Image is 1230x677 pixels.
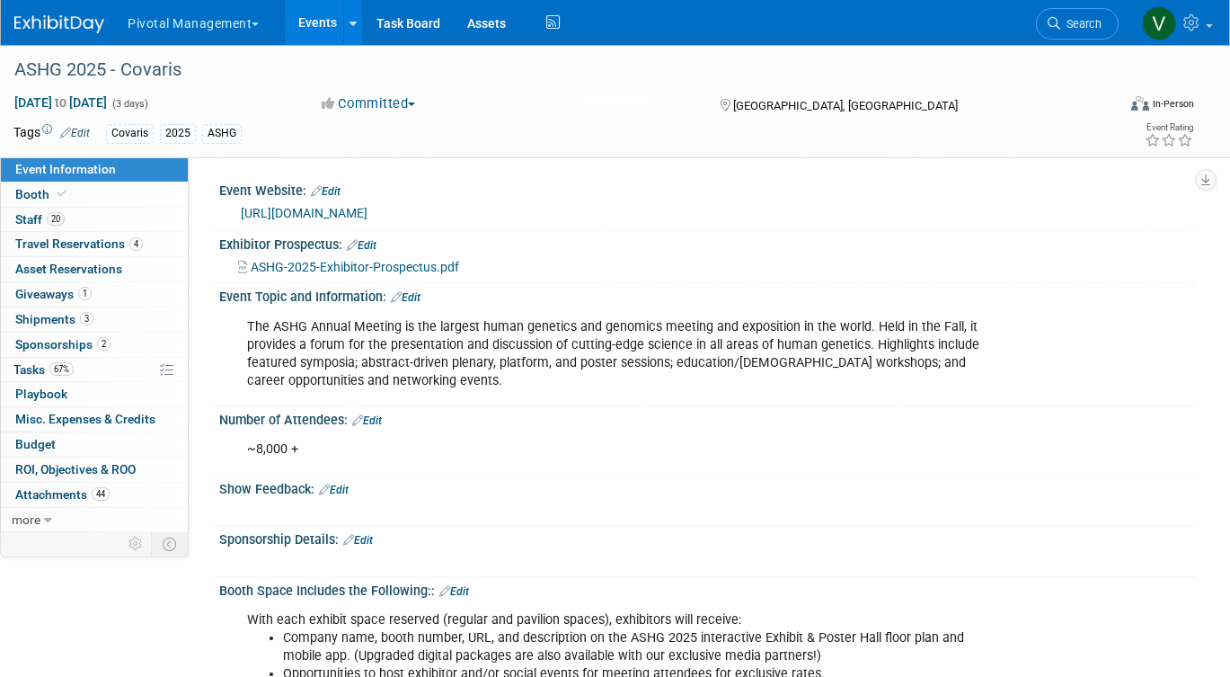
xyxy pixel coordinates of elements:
div: ASHG 2025 - Covaris [8,54,1093,86]
span: 1 [78,287,92,300]
a: Edit [319,484,349,496]
a: Booth [1,183,188,207]
span: 44 [92,487,110,501]
div: ~8,000 + [234,432,1004,468]
a: Edit [347,239,376,252]
div: Sponsorship Details: [219,526,1194,549]
span: 4 [129,237,143,251]
a: Sponsorships2 [1,333,188,357]
span: Shipments [15,312,93,326]
span: Sponsorships [15,337,111,352]
span: 2 [97,337,111,351]
a: Budget [1,432,188,457]
div: Exhibitor Prospectus: [219,231,1194,254]
span: Budget [15,437,56,451]
a: ASHG-2025-Exhibitor-Prospectus.pdf [238,260,459,274]
img: Valerie Weld [1142,6,1176,40]
a: Attachments44 [1,483,188,507]
span: Attachments [15,487,110,502]
span: more [12,512,40,527]
a: Edit [391,291,420,304]
img: ExhibitDay [14,15,104,33]
a: more [1,508,188,532]
div: Event Topic and Information: [219,283,1194,307]
span: 20 [47,212,65,226]
span: Booth [15,187,70,201]
a: Tasks67% [1,358,188,382]
span: Giveaways [15,287,92,301]
a: Giveaways1 [1,282,188,307]
a: Edit [439,585,469,598]
div: Number of Attendees: [219,406,1194,430]
a: Edit [311,185,341,198]
span: Asset Reservations [15,262,122,276]
span: 3 [80,312,93,325]
span: ROI, Objectives & ROO [15,462,136,477]
span: ASHG-2025-Exhibitor-Prospectus.pdf [251,260,459,274]
i: Booth reservation complete [58,189,66,199]
a: Search [1036,8,1119,40]
span: Travel Reservations [15,236,143,251]
td: Toggle Event Tabs [152,532,189,556]
img: Format-Inperson.png [1131,96,1149,111]
div: Event Rating [1145,123,1193,132]
a: Playbook [1,382,188,406]
div: 2025 [160,124,196,143]
li: Company name, booth number, URL, and description on the ASHG 2025 interactive Exhibit & Poster Ha... [283,629,994,665]
div: ASHG [202,124,242,143]
td: Personalize Event Tab Strip [120,532,152,556]
span: [GEOGRAPHIC_DATA], [GEOGRAPHIC_DATA] [733,99,958,112]
div: Booth Space Includes the Following:: [219,577,1194,601]
button: Committed [315,94,422,113]
a: Edit [352,414,382,427]
a: [URL][DOMAIN_NAME] [241,206,367,220]
span: 67% [49,362,74,376]
span: Misc. Expenses & Credits [15,412,155,426]
span: Staff [15,212,65,227]
a: Staff20 [1,208,188,232]
div: In-Person [1152,97,1194,111]
a: Travel Reservations4 [1,232,188,256]
div: Event Format [1020,94,1194,120]
div: The ASHG Annual Meeting is the largest human genetics and genomics meeting and exposition in the ... [234,309,1004,399]
a: Event Information [1,157,188,182]
span: Playbook [15,387,67,401]
a: Edit [60,127,90,139]
span: to [52,95,69,110]
a: Asset Reservations [1,257,188,281]
a: Edit [343,534,373,547]
td: Tags [13,123,90,144]
span: Search [1060,17,1102,31]
a: Misc. Expenses & Credits [1,407,188,432]
span: [DATE] [DATE] [13,94,108,111]
div: Event Website: [219,177,1194,200]
div: Covaris [106,124,154,143]
span: Tasks [13,362,74,377]
span: (3 days) [111,98,148,110]
a: Shipments3 [1,307,188,332]
span: Event Information [15,162,116,176]
div: Show Feedback: [219,476,1194,499]
a: ROI, Objectives & ROO [1,458,188,482]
